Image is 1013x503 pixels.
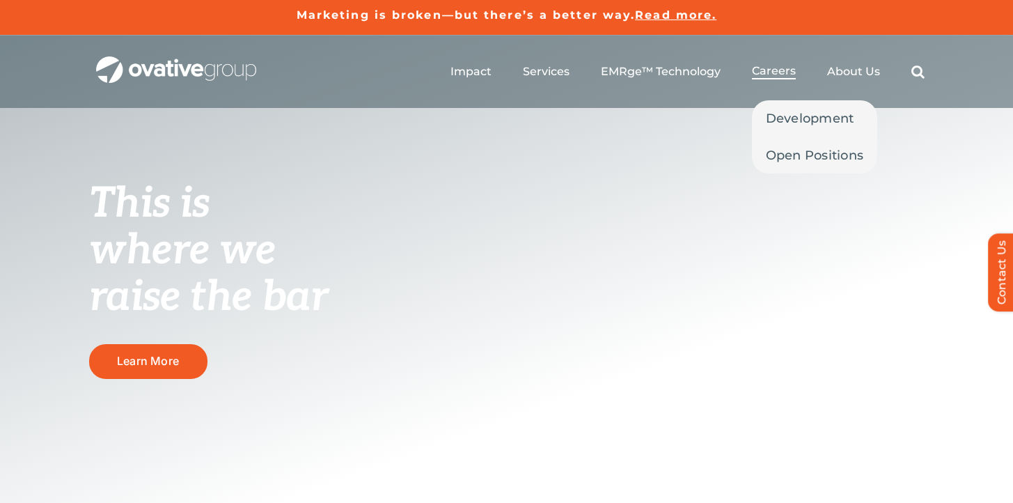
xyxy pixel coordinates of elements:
[450,49,925,94] nav: Menu
[911,65,925,79] a: Search
[766,109,854,128] span: Development
[752,137,878,173] a: Open Positions
[117,355,179,368] span: Learn More
[96,55,256,68] a: OG_Full_horizontal_WHT
[635,8,716,22] a: Read more.
[89,344,207,378] a: Learn More
[89,179,210,229] span: This is
[450,65,492,79] a: Impact
[523,65,570,79] a: Services
[752,100,878,137] a: Development
[601,65,721,79] a: EMRge™ Technology
[752,64,796,78] span: Careers
[752,64,796,79] a: Careers
[297,8,636,22] a: Marketing is broken—but there’s a better way.
[766,146,864,165] span: Open Positions
[827,65,880,79] a: About Us
[89,226,328,323] span: where we raise the bar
